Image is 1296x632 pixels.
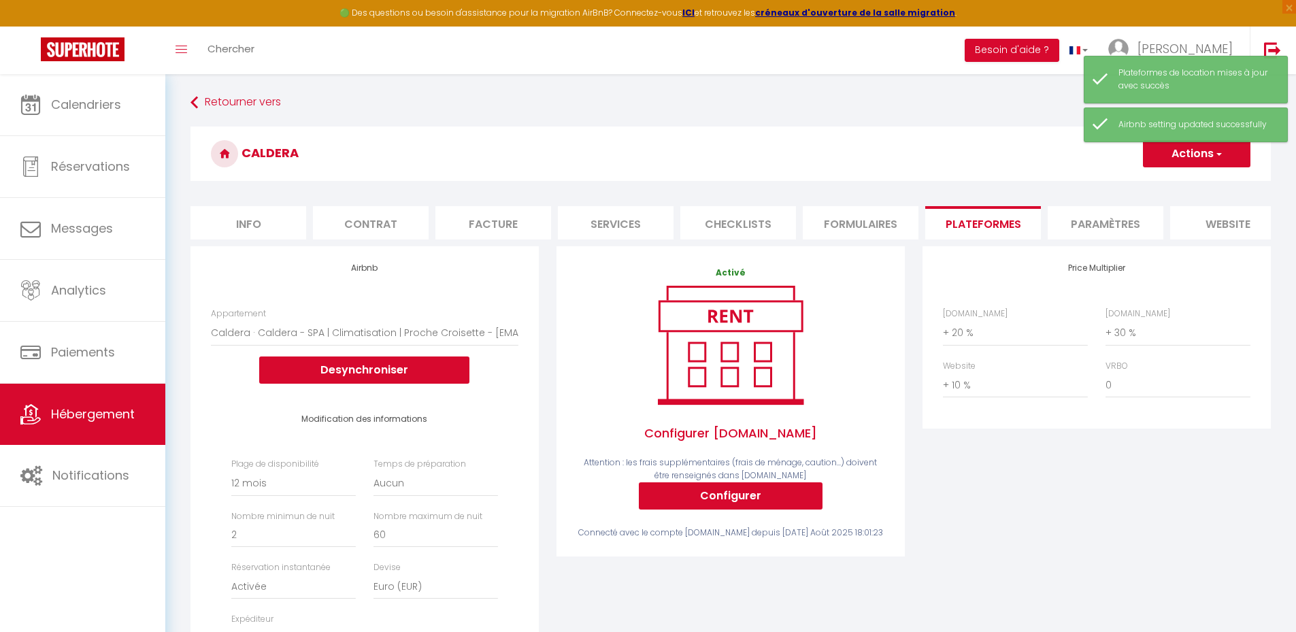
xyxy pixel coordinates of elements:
label: Devise [373,561,401,574]
label: Nombre minimun de nuit [231,510,335,523]
span: Chercher [207,41,254,56]
p: Activé [577,267,884,280]
label: Temps de préparation [373,458,466,471]
img: rent.png [644,280,817,410]
label: Website [943,360,976,373]
a: ... [PERSON_NAME] [1098,27,1250,74]
img: ... [1108,39,1129,59]
span: Calendriers [51,96,121,113]
h4: Airbnb [211,263,518,273]
label: Plage de disponibilité [231,458,319,471]
button: Actions [1143,140,1250,167]
button: Desynchroniser [259,356,469,384]
span: Analytics [51,282,106,299]
img: Super Booking [41,37,124,61]
div: Airbnb setting updated successfully [1118,118,1274,131]
button: Besoin d'aide ? [965,39,1059,62]
span: Messages [51,220,113,237]
div: Plateformes de location mises à jour avec succès [1118,67,1274,93]
a: Chercher [197,27,265,74]
button: Configurer [639,482,823,510]
h4: Price Multiplier [943,263,1250,273]
li: Paramètres [1048,206,1163,239]
label: Expéditeur [231,613,273,626]
label: Réservation instantanée [231,561,331,574]
li: Formulaires [803,206,918,239]
h4: Modification des informations [231,414,498,424]
li: Plateformes [925,206,1041,239]
span: Notifications [52,467,129,484]
label: [DOMAIN_NAME] [1106,307,1170,320]
span: Hébergement [51,405,135,422]
a: ICI [682,7,695,18]
label: VRBO [1106,360,1128,373]
li: website [1170,206,1286,239]
li: Contrat [313,206,429,239]
li: Services [558,206,674,239]
h3: Caldera [190,127,1271,181]
label: Appartement [211,307,266,320]
span: Paiements [51,344,115,361]
label: Nombre maximum de nuit [373,510,482,523]
div: Connecté avec le compte [DOMAIN_NAME] depuis [DATE] Août 2025 18:01:23 [577,527,884,539]
span: Réservations [51,158,130,175]
img: logout [1264,41,1281,59]
li: Checklists [680,206,796,239]
span: [PERSON_NAME] [1137,40,1233,57]
li: Facture [435,206,551,239]
button: Ouvrir le widget de chat LiveChat [11,5,52,46]
a: Retourner vers [190,90,1271,115]
span: Attention : les frais supplémentaires (frais de ménage, caution...) doivent être renseignés dans ... [584,456,877,481]
label: [DOMAIN_NAME] [943,307,1008,320]
span: Configurer [DOMAIN_NAME] [577,410,884,456]
a: créneaux d'ouverture de la salle migration [755,7,955,18]
li: Info [190,206,306,239]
